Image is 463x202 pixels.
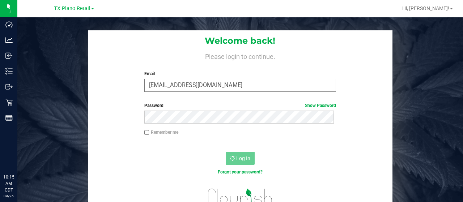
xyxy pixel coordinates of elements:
a: Show Password [305,103,336,108]
inline-svg: Inbound [5,52,13,59]
p: 09/26 [3,193,14,199]
inline-svg: Analytics [5,36,13,44]
span: Log In [236,155,250,161]
input: Remember me [144,130,149,135]
span: Hi, [PERSON_NAME]! [402,5,449,11]
h1: Welcome back! [88,36,392,46]
inline-svg: Outbound [5,83,13,90]
inline-svg: Reports [5,114,13,121]
inline-svg: Inventory [5,68,13,75]
inline-svg: Retail [5,99,13,106]
span: Password [144,103,163,108]
inline-svg: Dashboard [5,21,13,28]
label: Remember me [144,129,178,136]
h4: Please login to continue. [88,52,392,60]
span: TX Plano Retail [54,5,90,12]
p: 10:15 AM CDT [3,174,14,193]
a: Forgot your password? [218,169,263,175]
button: Log In [226,152,255,165]
label: Email [144,70,336,77]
